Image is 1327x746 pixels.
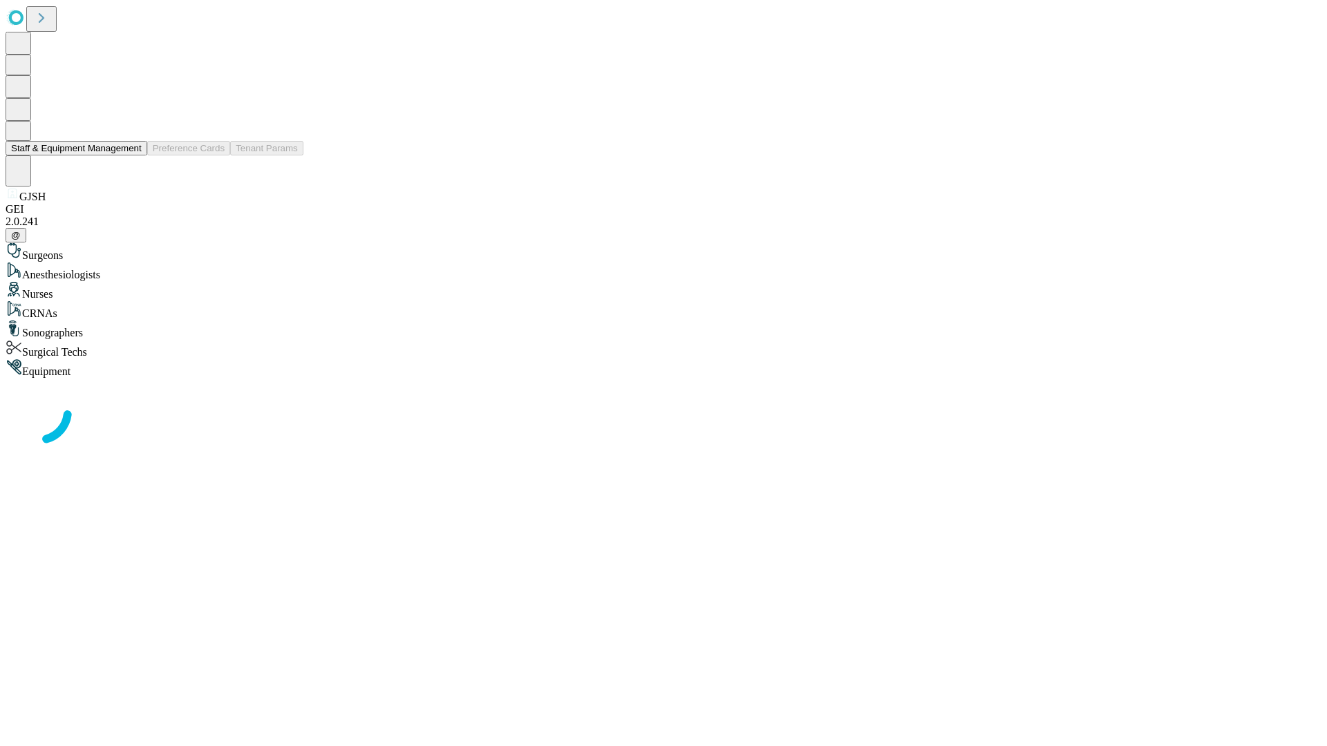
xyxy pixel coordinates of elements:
[6,300,1321,320] div: CRNAs
[6,228,26,242] button: @
[230,141,303,155] button: Tenant Params
[147,141,230,155] button: Preference Cards
[6,281,1321,300] div: Nurses
[11,230,21,240] span: @
[6,216,1321,228] div: 2.0.241
[6,358,1321,378] div: Equipment
[6,141,147,155] button: Staff & Equipment Management
[6,320,1321,339] div: Sonographers
[6,203,1321,216] div: GEI
[19,191,46,202] span: GJSH
[6,339,1321,358] div: Surgical Techs
[6,262,1321,281] div: Anesthesiologists
[6,242,1321,262] div: Surgeons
